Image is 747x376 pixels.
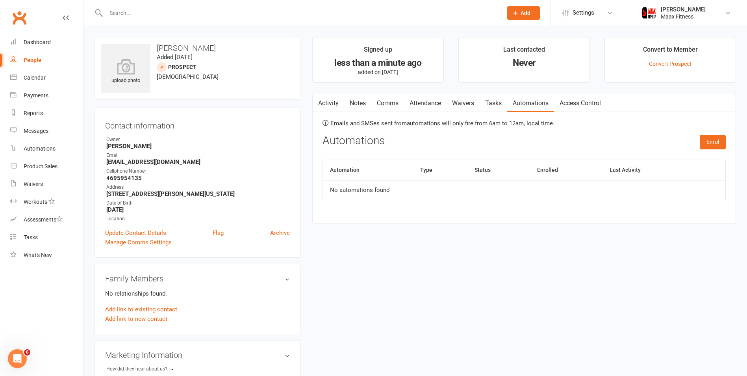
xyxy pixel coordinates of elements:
[10,246,83,264] a: What's New
[24,181,43,187] div: Waivers
[157,73,219,80] span: [DEMOGRAPHIC_DATA]
[320,59,436,67] div: less than a minute ago
[323,135,385,147] h3: Automations
[521,10,530,16] span: Add
[404,94,447,112] a: Attendance
[106,190,290,197] strong: [STREET_ADDRESS][PERSON_NAME][US_STATE]
[105,351,290,359] h3: Marketing Information
[106,206,290,213] strong: [DATE]
[447,94,480,112] a: Waivers
[24,57,41,63] div: People
[24,216,63,223] div: Assessments
[466,59,582,67] div: Never
[168,64,196,70] snap: prospect
[530,160,602,180] th: Enrolled
[364,45,392,59] div: Signed up
[24,199,47,205] div: Workouts
[24,252,52,258] div: What's New
[661,13,706,20] div: Maax Fitness
[413,160,467,180] th: Type
[10,87,83,104] a: Payments
[649,61,691,67] a: Convert Prospect
[573,4,594,22] span: Settings
[105,274,290,283] h3: Family Members
[106,168,290,175] div: Cellphone Number
[371,94,404,112] a: Comms
[106,175,290,182] strong: 4695954135
[101,59,150,85] div: upload photo
[661,6,706,13] div: [PERSON_NAME]
[507,94,554,112] a: Automations
[10,51,83,69] a: People
[24,145,56,152] div: Automations
[10,122,83,140] a: Messages
[10,34,83,51] a: Dashboard
[105,118,290,130] h3: Contact information
[10,158,83,175] a: Product Sales
[106,215,290,223] div: Location
[106,143,290,150] strong: [PERSON_NAME]
[8,349,27,368] iframe: Intercom live chat
[106,365,171,373] div: How did they hear about us?
[106,152,290,159] div: Email
[323,160,413,180] th: Automation
[105,314,167,324] a: Add link to new contact
[480,94,507,112] a: Tasks
[24,349,30,356] span: 6
[101,44,294,52] h3: [PERSON_NAME]
[106,158,290,166] strong: [EMAIL_ADDRESS][DOMAIN_NAME]
[10,69,83,87] a: Calendar
[643,45,698,59] div: Convert to Member
[10,193,83,211] a: Workouts
[10,229,83,246] a: Tasks
[106,136,290,143] div: Owner
[507,6,540,20] button: Add
[104,7,497,19] input: Search...
[157,54,193,61] time: Added [DATE]
[24,163,57,169] div: Product Sales
[24,74,46,81] div: Calendar
[9,8,29,28] a: Clubworx
[641,5,657,21] img: thumb_image1759205071.png
[105,305,177,314] a: Add link to existing contact
[24,110,43,116] div: Reports
[344,94,371,112] a: Notes
[467,160,530,180] th: Status
[270,228,290,238] a: Archive
[323,180,725,200] td: No automations found
[10,104,83,122] a: Reports
[24,39,51,45] div: Dashboard
[700,135,726,149] button: Enrol
[323,120,726,127] p: Emails and SMSes sent from automations will only fire from 6am to 12am, local time.
[10,175,83,193] a: Waivers
[171,366,217,372] strong: -
[503,45,545,59] div: Last contacted
[105,228,166,238] a: Update Contact Details
[602,160,696,180] th: Last Activity
[24,234,38,240] div: Tasks
[105,238,172,247] a: Manage Comms Settings
[106,199,290,207] div: Date of Birth
[313,94,344,112] a: Activity
[24,128,48,134] div: Messages
[554,94,606,112] a: Access Control
[10,140,83,158] a: Automations
[10,211,83,229] a: Assessments
[213,228,224,238] a: Flag
[320,69,436,75] p: added on [DATE]
[105,289,290,298] p: No relationships found.
[24,92,48,99] div: Payments
[106,184,290,191] div: Address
